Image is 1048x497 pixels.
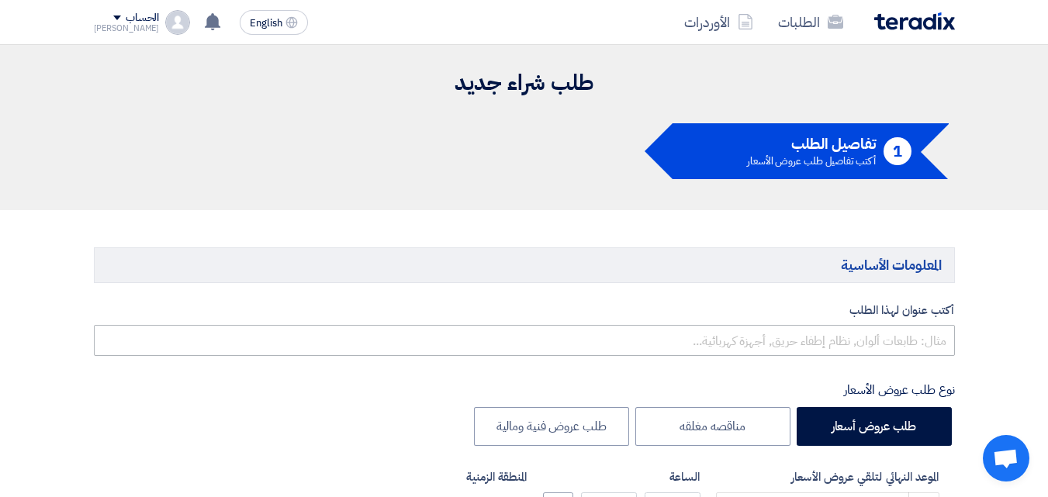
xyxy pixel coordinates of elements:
label: طلب عروض فنية ومالية [474,407,629,446]
label: أكتب عنوان لهذا الطلب [94,302,955,319]
img: Teradix logo [874,12,955,30]
div: نوع طلب عروض الأسعار [94,381,955,399]
span: English [250,18,282,29]
button: English [240,10,308,35]
div: 1 [884,137,911,165]
h5: تفاصيل الطلب [747,137,875,151]
h2: طلب شراء جديد [94,68,955,98]
h5: المعلومات الأساسية [94,247,955,282]
label: مناقصه مغلقه [635,407,790,446]
div: Open chat [983,435,1029,481]
a: الأوردرات [672,4,766,40]
div: الحساب [126,12,159,25]
a: الطلبات [766,4,856,40]
label: المنطقة الزمنية [282,468,527,486]
input: مثال: طابعات ألوان, نظام إطفاء حريق, أجهزة كهربائية... [94,325,955,356]
label: الموعد النهائي لتلقي عروض الأسعار [716,468,939,486]
div: أكتب تفاصيل طلب عروض الأسعار [747,156,875,166]
label: الساعة [543,468,700,486]
label: طلب عروض أسعار [797,407,952,446]
div: [PERSON_NAME] [94,24,160,33]
img: profile_test.png [165,10,190,35]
